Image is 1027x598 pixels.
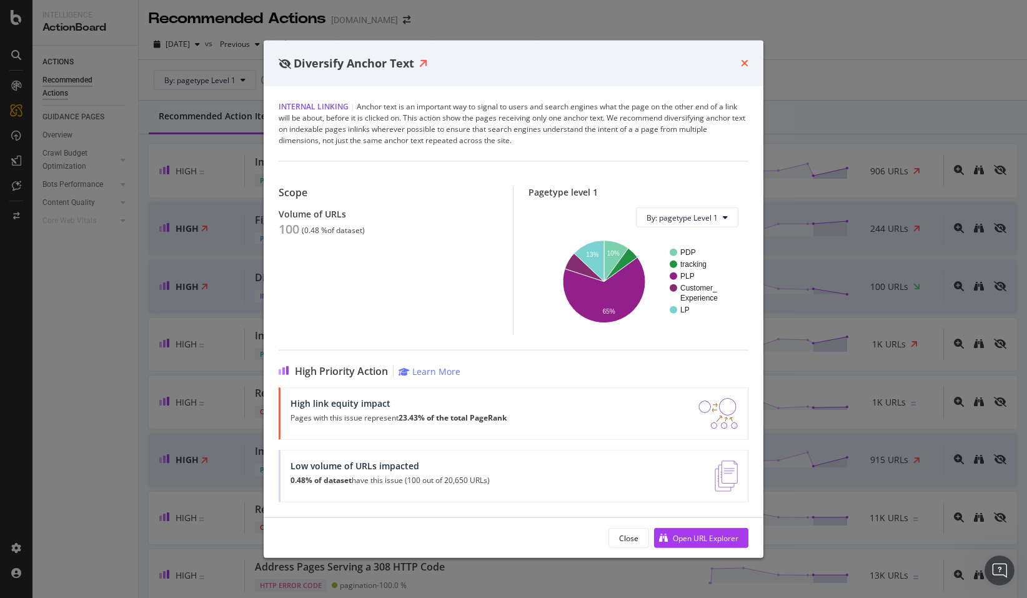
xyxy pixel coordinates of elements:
[290,414,507,422] p: Pages with this issue represent
[680,272,695,281] text: PLP
[680,306,690,314] text: LP
[290,476,490,485] p: have this issue (100 out of 20,650 URLs)
[680,248,696,257] text: PDP
[399,366,460,377] a: Learn More
[294,55,414,70] span: Diversify Anchor Text
[647,212,718,222] span: By: pagetype Level 1
[279,101,748,146] div: Anchor text is an important way to signal to users and search engines what the page on the other ...
[412,366,460,377] div: Learn More
[279,222,299,237] div: 100
[673,532,738,543] div: Open URL Explorer
[608,528,649,548] button: Close
[279,209,498,219] div: Volume of URLs
[350,101,355,112] span: |
[698,398,738,429] img: DDxVyA23.png
[399,412,507,423] strong: 23.43% of the total PageRank
[528,187,748,197] div: Pagetype level 1
[619,532,638,543] div: Close
[680,294,718,302] text: Experience
[680,284,717,292] text: Customer_
[295,366,388,377] span: High Priority Action
[279,101,349,112] span: Internal Linking
[290,461,490,471] div: Low volume of URLs impacted
[603,309,615,316] text: 65%
[636,207,738,227] button: By: pagetype Level 1
[985,556,1015,586] iframe: Intercom live chat
[741,55,748,71] div: times
[654,528,748,548] button: Open URL Explorer
[607,250,620,257] text: 10%
[279,187,498,199] div: Scope
[264,40,763,558] div: modal
[279,58,291,68] div: eye-slash
[290,475,352,486] strong: 0.48% of dataset
[586,251,598,258] text: 13%
[680,260,707,269] text: tracking
[538,237,738,325] svg: A chart.
[715,461,738,492] img: e5DMFwAAAABJRU5ErkJggg==
[302,226,365,235] div: ( 0.48 % of dataset )
[290,398,507,409] div: High link equity impact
